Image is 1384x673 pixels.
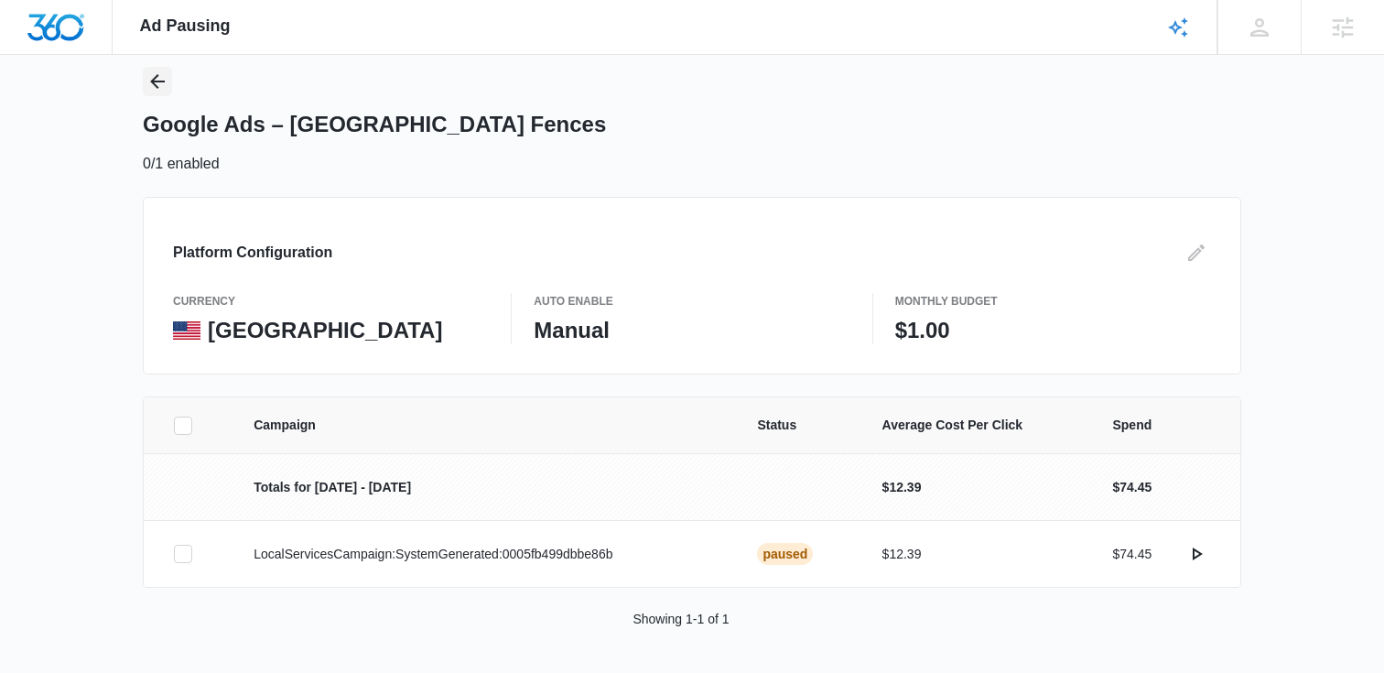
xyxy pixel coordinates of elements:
[173,321,200,340] img: United States
[1182,539,1211,569] button: actions.activate
[895,317,1211,344] p: $1.00
[1182,238,1211,267] button: Edit
[143,67,172,96] button: Back
[208,317,442,344] p: [GEOGRAPHIC_DATA]
[140,16,231,36] span: Ad Pausing
[173,293,489,309] p: currency
[254,545,713,564] p: LocalServicesCampaign:SystemGenerated:0005fb499dbbe86b
[1112,545,1152,564] p: $74.45
[143,153,220,175] p: 0/1 enabled
[254,478,713,497] p: Totals for [DATE] - [DATE]
[143,111,606,138] h1: Google Ads – [GEOGRAPHIC_DATA] Fences
[895,293,1211,309] p: Monthly Budget
[757,543,813,565] div: Paused
[882,416,1069,435] span: Average Cost Per Click
[882,478,1069,497] p: $12.39
[882,545,1069,564] p: $12.39
[757,416,838,435] span: Status
[534,293,849,309] p: Auto Enable
[534,317,849,344] p: Manual
[254,416,713,435] span: Campaign
[633,610,729,629] p: Showing 1-1 of 1
[1112,478,1152,497] p: $74.45
[173,242,332,264] h3: Platform Configuration
[1112,416,1211,435] span: Spend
